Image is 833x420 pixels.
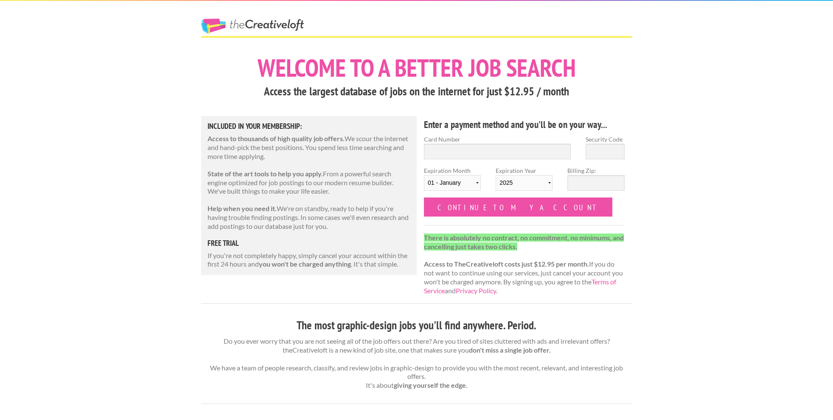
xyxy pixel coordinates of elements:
[201,317,632,334] h3: The most graphic-design jobs you'll find anywhere. Period.
[496,166,553,197] label: Expiration Year
[469,346,551,354] strong: don't miss a single job offer.
[201,337,632,390] p: Do you ever worry that you are not seeing all of the job offers out there? Are you tired of sites...
[424,175,481,191] select: Expiration Month
[208,251,410,269] p: If you're not completely happy, simply cancel your account within the first 24 hours and . It's t...
[394,381,468,389] strong: giving yourself the edge.
[424,135,571,144] label: Card Number
[424,234,624,250] strong: There is absolutely no contract, no commitment, no minimums, and cancelling just takes two clicks.
[208,204,277,212] strong: Help when you need it.
[201,83,632,100] h3: Access the largest database of jobs on the internet for just $12.95 / month
[424,234,625,295] p: If you do not want to continue using our services, just cancel your account you won't be charged ...
[208,134,345,142] strong: Access to thousands of high quality job offers.
[456,286,496,295] a: Privacy Policy
[424,166,481,197] label: Expiration Month
[208,122,410,130] h5: Included in Your Membership:
[424,118,625,131] h4: Enter a payment method and you'll be on your way...
[201,56,632,80] h1: Welcome to a better job search
[259,260,351,268] strong: you won't be charged anything
[586,135,625,144] label: Security Code
[424,278,616,295] a: Terms of Service
[496,175,553,191] select: Expiration Year
[567,166,624,175] label: Billing Zip:
[201,19,304,34] a: The Creative Loft
[208,134,410,161] p: We scour the internet and hand-pick the best positions. You spend less time searching and more ti...
[208,170,323,178] strong: State of the art tools to help you apply.
[424,197,612,217] input: Continue to my account
[424,260,589,268] strong: Access to TheCreativeloft costs just $12.95 per month.
[208,239,410,247] h5: free trial
[208,170,410,196] p: From a powerful search engine optimized for job postings to our modern resume builder. We've buil...
[208,204,410,231] p: We're on standby, ready to help if you're having trouble finding postings. In some cases we'll ev...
